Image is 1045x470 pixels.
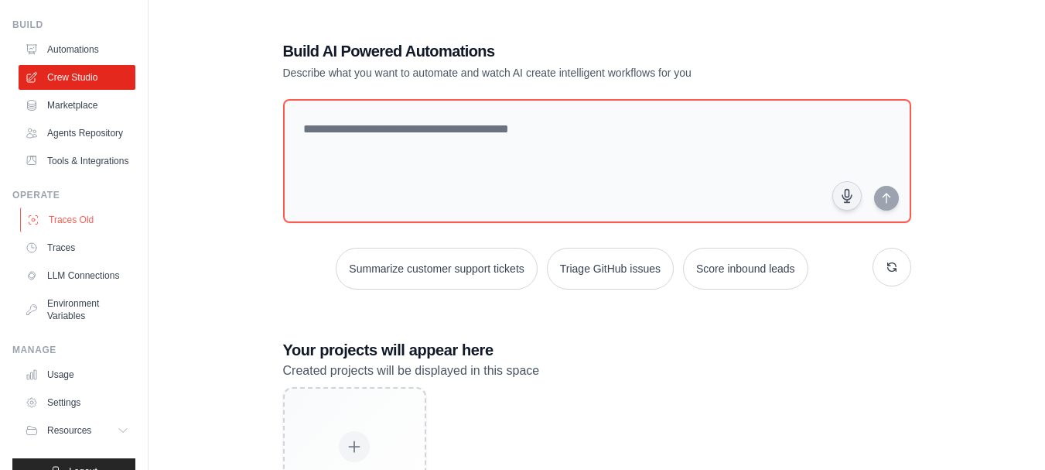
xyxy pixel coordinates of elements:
[19,291,135,328] a: Environment Variables
[47,424,91,437] span: Resources
[19,37,135,62] a: Automations
[683,248,808,290] button: Score inbound leads
[19,65,135,90] a: Crew Studio
[19,418,135,443] button: Resources
[19,149,135,173] a: Tools & Integrations
[873,248,911,286] button: Get new suggestions
[283,339,911,361] h3: Your projects will appear here
[283,65,803,81] p: Describe what you want to automate and watch AI create intelligent workflows for you
[12,19,135,31] div: Build
[19,263,135,288] a: LLM Connections
[19,121,135,146] a: Agents Repository
[283,40,803,62] h1: Build AI Powered Automations
[19,235,135,260] a: Traces
[832,181,862,211] button: Click to speak your automation idea
[19,362,135,387] a: Usage
[12,189,135,201] div: Operate
[968,396,1045,470] iframe: Chat Widget
[19,390,135,415] a: Settings
[547,248,674,290] button: Triage GitHub issues
[968,396,1045,470] div: Widget de chat
[283,361,911,381] p: Created projects will be displayed in this space
[12,344,135,356] div: Manage
[336,248,537,290] button: Summarize customer support tickets
[20,208,137,232] a: Traces Old
[19,93,135,118] a: Marketplace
